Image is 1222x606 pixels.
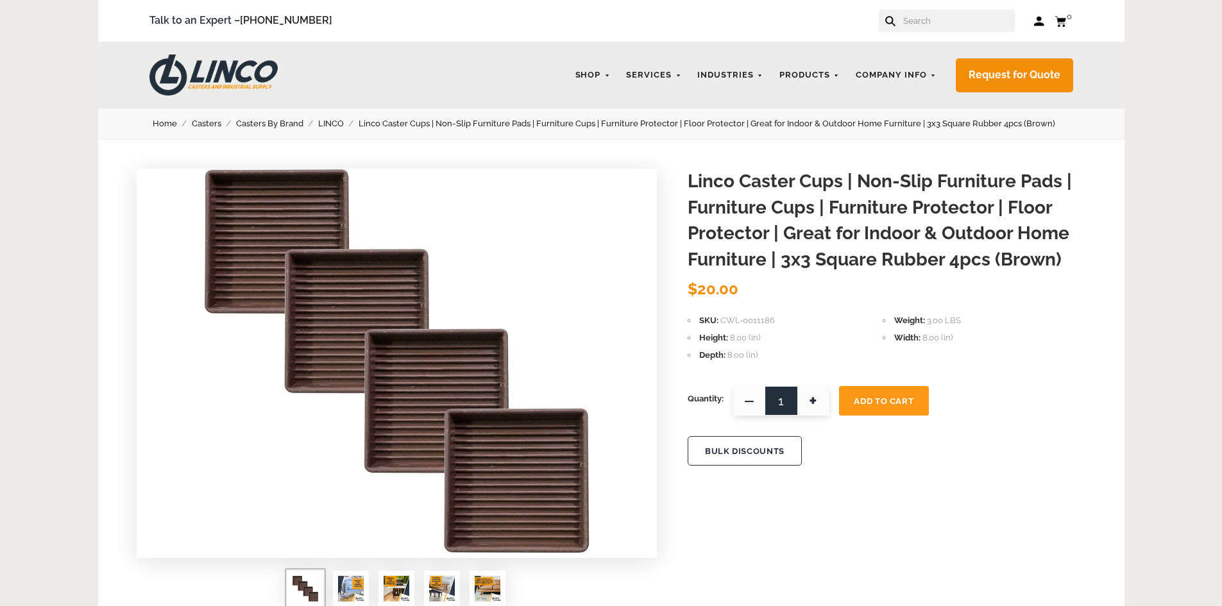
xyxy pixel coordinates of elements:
a: Casters By Brand [236,117,318,131]
span: Talk to an Expert – [149,12,332,29]
a: [PHONE_NUMBER] [240,14,332,26]
span: Height [699,333,728,342]
span: SKU [699,316,718,325]
a: Casters [192,117,236,131]
span: Weight [894,316,925,325]
a: Request for Quote [956,58,1073,92]
img: Linco Caster Cups | Non-Slip Furniture Pads | Furniture Cups | Furniture Protector | Floor Protec... [475,576,500,602]
span: 3.00 LBS [927,316,961,325]
span: Quantity [688,386,724,412]
button: BULK DISCOUNTS [688,436,802,466]
a: LINCO [318,117,359,131]
span: — [733,386,765,416]
a: Industries [691,63,770,88]
h1: Linco Caster Cups | Non-Slip Furniture Pads | Furniture Cups | Furniture Protector | Floor Protec... [688,169,1086,273]
img: LINCO CASTERS & INDUSTRIAL SUPPLY [149,55,278,96]
span: 8.00 (in) [730,333,760,342]
img: Linco Caster Cups | Non-Slip Furniture Pads | Furniture Cups | Furniture Protector | Floor Protec... [338,576,364,602]
a: Linco Caster Cups | Non-Slip Furniture Pads | Furniture Cups | Furniture Protector | Floor Protec... [359,117,1070,131]
a: Services [620,63,688,88]
span: Width [894,333,921,342]
span: CWL-0011186 [720,316,775,325]
a: Products [773,63,846,88]
span: + [797,386,829,416]
a: 0 [1055,13,1073,29]
img: Linco Caster Cups | Non-Slip Furniture Pads | Furniture Cups | Furniture Protector | Floor Protec... [204,169,590,553]
span: 0 [1067,12,1072,21]
span: Add To Cart [854,396,913,406]
img: Linco Caster Cups | Non-Slip Furniture Pads | Furniture Cups | Furniture Protector | Floor Protec... [293,576,318,602]
span: $20.00 [688,280,738,298]
a: Log in [1034,15,1045,28]
button: Add To Cart [839,386,929,416]
span: 8.00 (in) [727,350,758,360]
img: Linco Caster Cups | Non-Slip Furniture Pads | Furniture Cups | Furniture Protector | Floor Protec... [384,576,409,602]
img: Linco Caster Cups | Non-Slip Furniture Pads | Furniture Cups | Furniture Protector | Floor Protec... [429,576,455,602]
input: Search [902,10,1015,32]
span: 8.00 (in) [922,333,953,342]
a: Home [153,117,192,131]
span: Depth [699,350,726,360]
a: Shop [569,63,617,88]
a: Company Info [849,63,943,88]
